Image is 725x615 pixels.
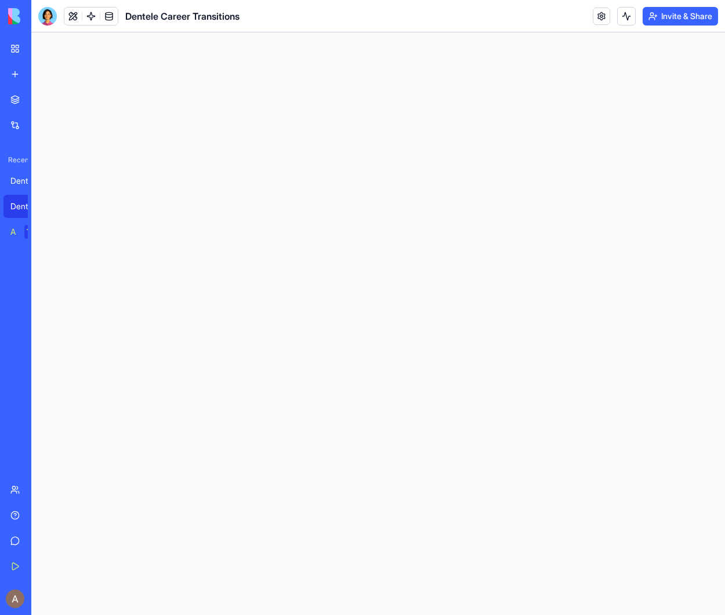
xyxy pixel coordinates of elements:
span: Recent [3,155,28,165]
div: TRY [24,225,43,239]
a: Dentele Career Transitions [3,195,50,218]
span: Dentele Career Transitions [125,9,240,23]
button: Invite & Share [643,7,718,26]
div: Dentele Career Transitions [10,201,43,212]
a: AI Logo GeneratorTRY [3,220,50,243]
a: Dentele Group Client Portal [3,169,50,192]
img: logo [8,8,80,24]
div: AI Logo Generator [10,226,16,238]
div: Dentele Group Client Portal [10,175,43,187]
img: ACg8ocJV6D3_6rN2XWQ9gC4Su6cEn1tsy63u5_3HgxpMOOOGh7gtYg=s96-c [6,589,24,608]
